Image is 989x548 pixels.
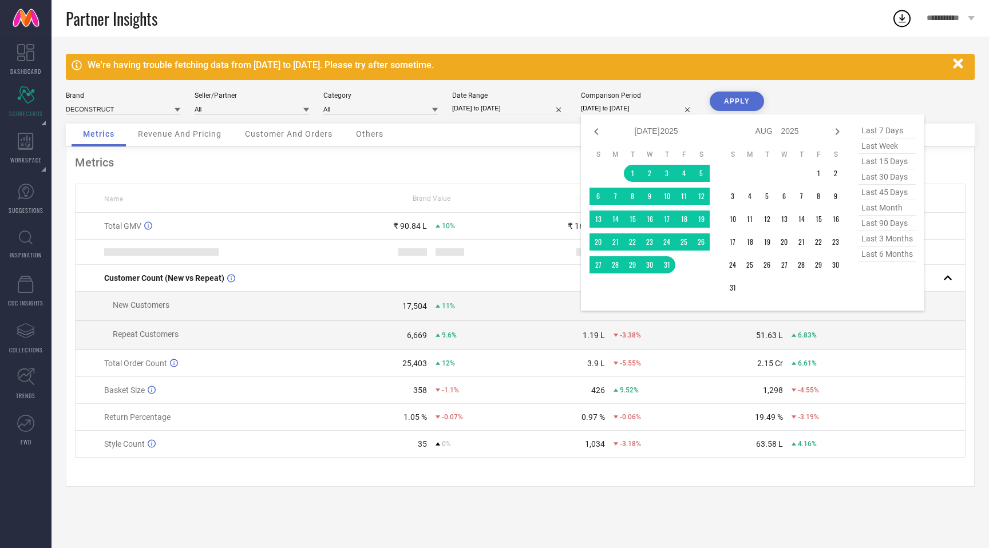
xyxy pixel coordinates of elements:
span: INSPIRATION [10,251,42,259]
span: last 3 months [859,231,916,247]
td: Tue Aug 12 2025 [758,211,776,228]
div: 63.58 L [756,439,783,448]
td: Sun Aug 31 2025 [724,279,741,296]
span: last 7 days [859,123,916,138]
td: Sat Jul 05 2025 [693,165,710,182]
div: 35 [418,439,427,448]
td: Fri Aug 01 2025 [810,165,827,182]
span: 6.61% [798,359,817,367]
td: Sat Aug 23 2025 [827,233,844,251]
td: Wed Jul 23 2025 [641,233,658,251]
span: 12% [442,359,455,367]
td: Thu Jul 31 2025 [658,256,675,273]
div: 1,034 [585,439,605,448]
span: DASHBOARD [10,67,41,76]
th: Thursday [658,150,675,159]
div: 1.05 % [403,412,427,422]
span: Metrics [83,129,114,138]
td: Thu Jul 03 2025 [658,165,675,182]
span: SUGGESTIONS [9,206,43,215]
td: Sat Jul 12 2025 [693,188,710,205]
td: Wed Aug 20 2025 [776,233,793,251]
td: Mon Aug 11 2025 [741,211,758,228]
th: Sunday [724,150,741,159]
td: Sat Aug 09 2025 [827,188,844,205]
span: -3.18% [620,440,641,448]
td: Tue Aug 05 2025 [758,188,776,205]
span: 9.6% [442,331,457,339]
span: FWD [21,438,31,446]
span: New Customers [113,300,169,309]
span: last week [859,138,916,154]
span: COLLECTIONS [9,346,43,354]
td: Mon Jul 21 2025 [607,233,624,251]
td: Wed Aug 27 2025 [776,256,793,273]
span: last 30 days [859,169,916,185]
button: APPLY [710,92,764,111]
div: Metrics [75,156,966,169]
span: Competitors Value [580,194,638,202]
td: Sat Jul 19 2025 [693,211,710,228]
span: WORKSPACE [10,156,42,164]
td: Fri Jul 25 2025 [675,233,693,251]
td: Mon Jul 14 2025 [607,211,624,228]
th: Wednesday [641,150,658,159]
td: Tue Jul 29 2025 [624,256,641,273]
td: Fri Aug 15 2025 [810,211,827,228]
span: CDC INSIGHTS [8,299,43,307]
span: -5.55% [620,359,641,367]
div: 51.63 L [756,331,783,340]
div: 25,403 [402,359,427,368]
div: 17,504 [402,301,427,311]
span: last 6 months [859,247,916,262]
span: SCORECARDS [9,109,43,118]
td: Tue Jul 01 2025 [624,165,641,182]
td: Thu Aug 21 2025 [793,233,810,251]
div: Date Range [452,92,567,100]
span: Customer Count (New vs Repeat) [104,273,224,283]
th: Sunday [590,150,607,159]
td: Thu Aug 07 2025 [793,188,810,205]
span: Style Count [104,439,145,448]
td: Wed Jul 16 2025 [641,211,658,228]
span: -0.06% [620,413,641,421]
th: Thursday [793,150,810,159]
span: -0.07% [442,413,463,421]
span: 4.16% [798,440,817,448]
span: -3.19% [798,413,819,421]
td: Fri Jul 04 2025 [675,165,693,182]
input: Select comparison period [581,102,695,114]
div: Previous month [590,125,603,138]
td: Fri Aug 08 2025 [810,188,827,205]
td: Sun Jul 27 2025 [590,256,607,273]
td: Mon Aug 25 2025 [741,256,758,273]
td: Sat Aug 16 2025 [827,211,844,228]
span: Partner Insights [66,7,157,30]
th: Monday [741,150,758,159]
td: Wed Jul 30 2025 [641,256,658,273]
div: 3.9 L [587,359,605,368]
td: Wed Aug 06 2025 [776,188,793,205]
span: Basket Size [104,386,145,395]
td: Sun Aug 17 2025 [724,233,741,251]
td: Thu Jul 17 2025 [658,211,675,228]
td: Sat Jul 26 2025 [693,233,710,251]
th: Saturday [693,150,710,159]
th: Friday [675,150,693,159]
span: Brand Value [413,194,450,202]
div: 1.19 L [583,331,605,340]
div: Brand [66,92,180,100]
td: Sun Aug 10 2025 [724,211,741,228]
td: Sat Aug 02 2025 [827,165,844,182]
div: Category [323,92,438,100]
td: Sun Jul 06 2025 [590,188,607,205]
th: Monday [607,150,624,159]
th: Friday [810,150,827,159]
div: 1,298 [763,386,783,395]
div: ₹ 90.84 L [393,221,427,231]
span: Customer And Orders [245,129,333,138]
div: 2.15 Cr [757,359,783,368]
td: Mon Jul 28 2025 [607,256,624,273]
span: last 45 days [859,185,916,200]
td: Mon Jul 07 2025 [607,188,624,205]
